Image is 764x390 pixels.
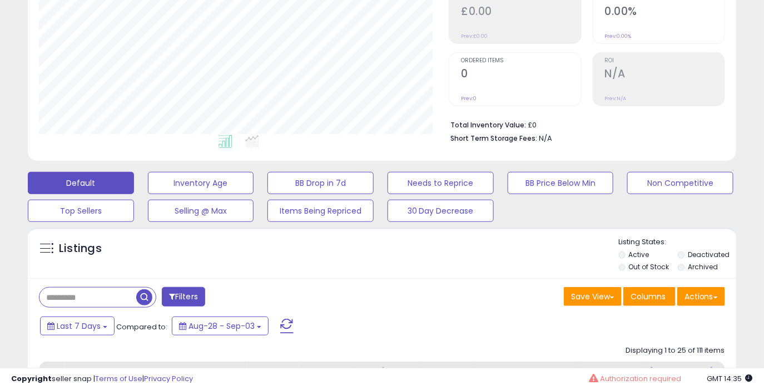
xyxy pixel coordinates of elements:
span: Compared to: [116,322,167,332]
h5: Listings [59,241,102,256]
button: 30 Day Decrease [388,200,494,222]
h2: 0 [461,67,581,82]
div: Min Price [583,366,641,378]
div: Amazon Fees [478,366,574,378]
button: Needs to Reprice [388,172,494,194]
small: Prev: £0.00 [461,33,488,40]
span: Ordered Items [461,58,581,64]
label: Out of Stock [629,262,669,271]
span: N/A [539,133,552,144]
h2: £0.00 [461,5,581,20]
b: Short Term Storage Fees: [450,134,537,143]
div: Fulfillment [304,366,349,378]
h2: 0.00% [605,5,725,20]
button: Last 7 Days [40,317,115,335]
span: ROI [605,58,725,64]
button: BB Price Below Min [508,172,614,194]
div: Fulfillment Cost [425,366,468,389]
div: seller snap | | [11,374,193,384]
button: Save View [564,287,622,306]
button: Default [28,172,134,194]
div: Repricing [251,366,294,378]
label: Archived [688,262,718,271]
button: Selling @ Max [148,200,254,222]
a: Terms of Use [95,373,142,384]
label: Active [629,250,649,259]
span: 2025-09-11 14:35 GMT [707,373,753,384]
a: Privacy Policy [144,373,193,384]
strong: Copyright [11,373,52,384]
button: Filters [162,287,205,307]
small: Prev: N/A [605,95,627,102]
button: Inventory Age [148,172,254,194]
button: Actions [677,287,725,306]
b: Total Inventory Value: [450,120,526,130]
button: Columns [623,287,676,306]
button: Items Being Repriced [267,200,374,222]
h2: N/A [605,67,725,82]
span: Authorization required [600,373,681,384]
button: Top Sellers [28,200,134,222]
label: Deactivated [688,250,730,259]
button: Aug-28 - Sep-03 [172,317,269,335]
span: Aug-28 - Sep-03 [188,320,255,332]
div: [PERSON_NAME] [650,366,716,378]
div: Displaying 1 to 25 of 111 items [626,345,725,356]
small: Prev: 0 [461,95,477,102]
small: Prev: 0.00% [605,33,632,40]
button: Non Competitive [627,172,733,194]
div: Cost (Exc. VAT) [359,366,416,389]
button: BB Drop in 7d [267,172,374,194]
li: £0 [450,117,717,131]
span: Last 7 Days [57,320,101,332]
span: Columns [631,291,666,302]
div: Title [68,366,242,378]
p: Listing States: [619,237,737,248]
